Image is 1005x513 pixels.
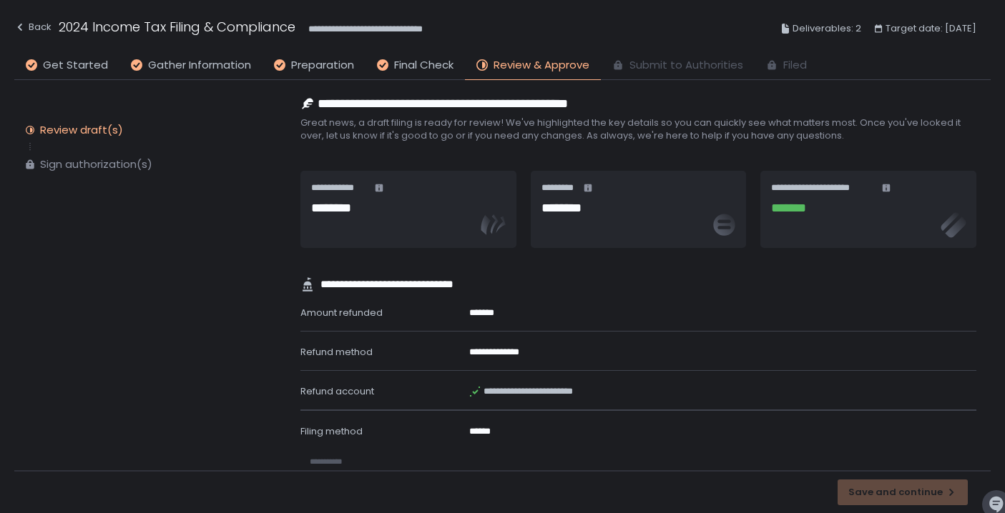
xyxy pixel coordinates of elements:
[40,157,152,171] div: Sign authorization(s)
[793,20,861,37] span: Deliverables: 2
[394,57,454,74] span: Final Check
[300,345,373,359] span: Refund method
[629,57,743,74] span: Submit to Authorities
[300,384,374,398] span: Refund account
[783,57,807,74] span: Filed
[43,57,108,74] span: Get Started
[300,424,363,438] span: Filing method
[59,17,295,36] h1: 2024 Income Tax Filing & Compliance
[494,57,589,74] span: Review & Approve
[14,17,52,41] button: Back
[291,57,354,74] span: Preparation
[300,116,976,142] span: Great news, a draft filing is ready for review! We've highlighted the key details so you can quic...
[148,57,251,74] span: Gather Information
[300,306,383,319] span: Amount refunded
[40,123,123,137] div: Review draft(s)
[14,19,52,36] div: Back
[886,20,976,37] span: Target date: [DATE]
